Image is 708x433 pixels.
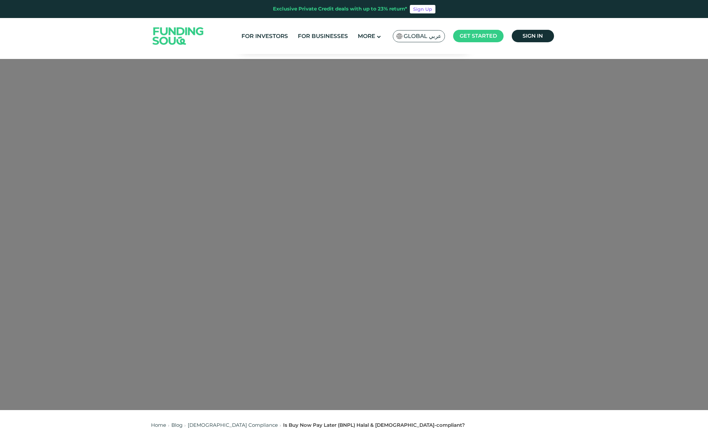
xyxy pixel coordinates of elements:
[404,32,441,40] span: Global عربي
[283,422,465,429] div: Is Buy Now Pay Later (BNPL) Halal & [DEMOGRAPHIC_DATA]-compliant?
[240,31,290,42] a: For Investors
[171,422,182,428] a: Blog
[296,31,350,42] a: For Businesses
[273,5,407,13] div: Exclusive Private Credit deals with up to 23% return*
[151,422,166,428] a: Home
[146,20,210,53] img: Logo
[523,33,543,39] span: Sign in
[358,33,375,39] span: More
[512,30,554,42] a: Sign in
[460,33,497,39] span: Get started
[396,33,402,39] img: SA Flag
[410,5,435,13] a: Sign Up
[188,422,278,428] a: [DEMOGRAPHIC_DATA] Compliance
